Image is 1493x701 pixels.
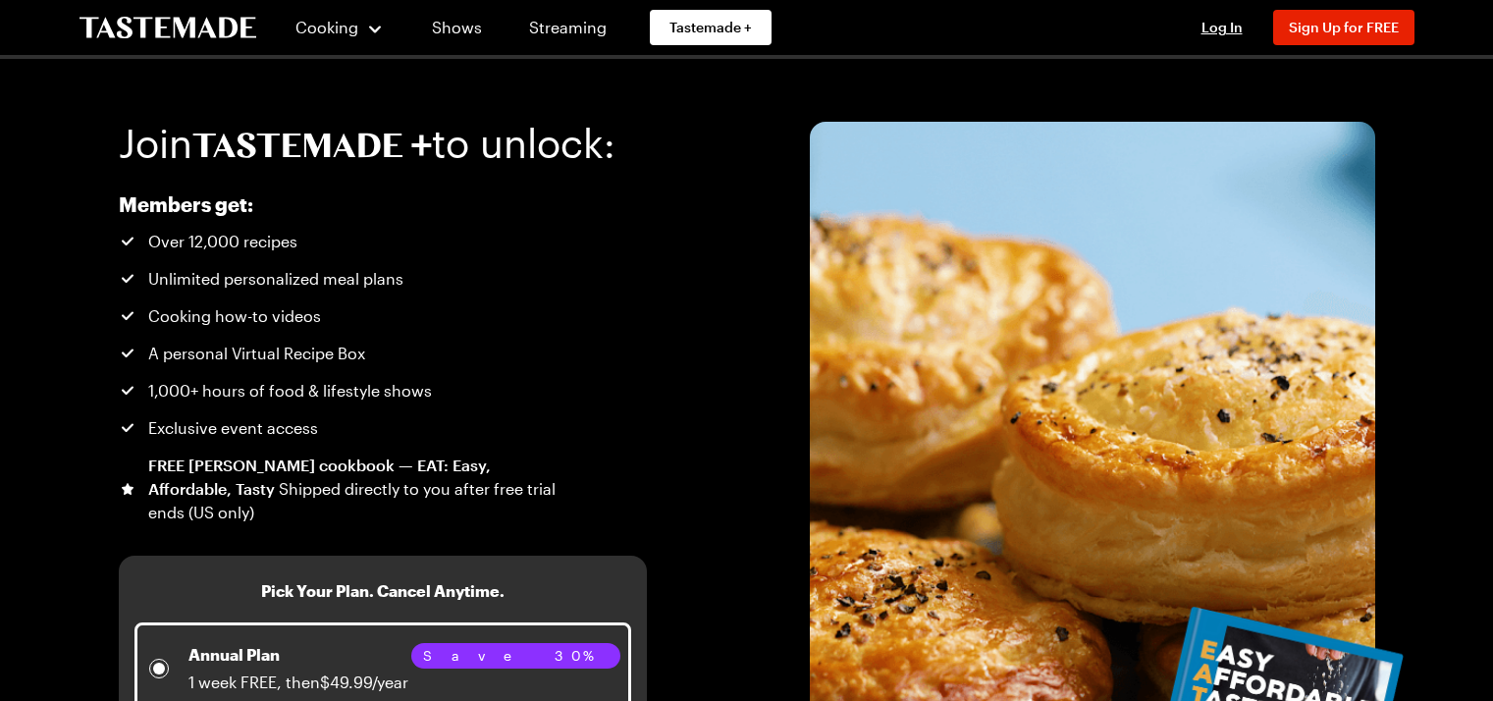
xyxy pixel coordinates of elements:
[148,479,556,521] span: Shipped directly to you after free trial ends (US only)
[188,643,408,667] p: Annual Plan
[261,579,505,603] h3: Pick Your Plan. Cancel Anytime.
[188,673,408,691] span: 1 week FREE, then $49.99/year
[119,230,559,524] ul: Tastemade+ Annual subscription benefits
[669,18,752,37] span: Tastemade +
[119,122,615,165] h1: Join to unlock:
[148,454,559,524] div: FREE [PERSON_NAME] cookbook — EAT: Easy, Affordable, Tasty
[148,379,432,403] span: 1,000+ hours of food & lifestyle shows
[148,342,365,365] span: A personal Virtual Recipe Box
[148,230,297,253] span: Over 12,000 recipes
[1201,19,1243,35] span: Log In
[148,267,403,291] span: Unlimited personalized meal plans
[295,18,358,36] span: Cooking
[650,10,772,45] a: Tastemade +
[80,17,256,39] a: To Tastemade Home Page
[148,304,321,328] span: Cooking how-to videos
[1273,10,1414,45] button: Sign Up for FREE
[1289,19,1399,35] span: Sign Up for FREE
[423,645,609,667] span: Save 30%
[295,4,385,51] button: Cooking
[1183,18,1261,37] button: Log In
[148,416,318,440] span: Exclusive event access
[119,192,559,216] h2: Members get:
